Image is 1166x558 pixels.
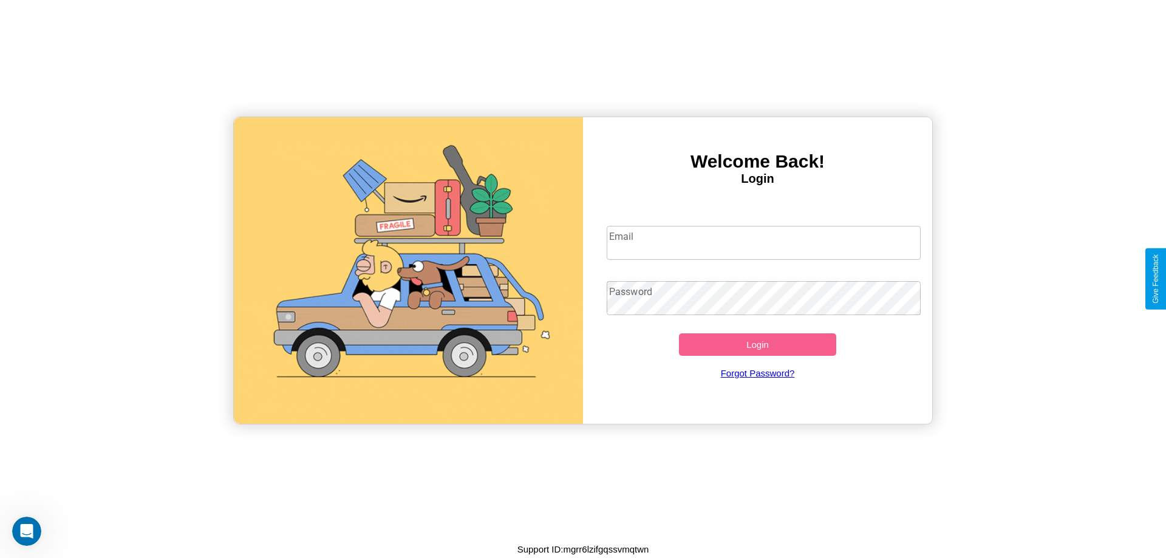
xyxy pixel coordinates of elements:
h4: Login [583,172,932,186]
div: Give Feedback [1151,254,1160,304]
button: Login [679,333,836,356]
img: gif [234,117,583,424]
iframe: Intercom live chat [12,517,41,546]
h3: Welcome Back! [583,151,932,172]
a: Forgot Password? [601,356,915,390]
p: Support ID: mgrr6lzifgqssvmqtwn [517,541,649,557]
